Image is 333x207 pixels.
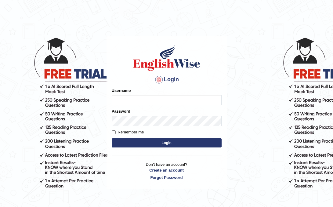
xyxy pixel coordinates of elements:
img: Logo of English Wise sign in for intelligent practice with AI [132,44,201,72]
h4: Login [112,75,222,85]
p: Don't have an account? [112,162,222,180]
button: Login [112,138,222,147]
label: Password [112,108,130,114]
a: Forgot Password [112,175,222,180]
input: Remember me [112,130,116,134]
label: Username [112,88,131,93]
label: Remember me [112,129,144,135]
a: Create an account [112,167,222,173]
